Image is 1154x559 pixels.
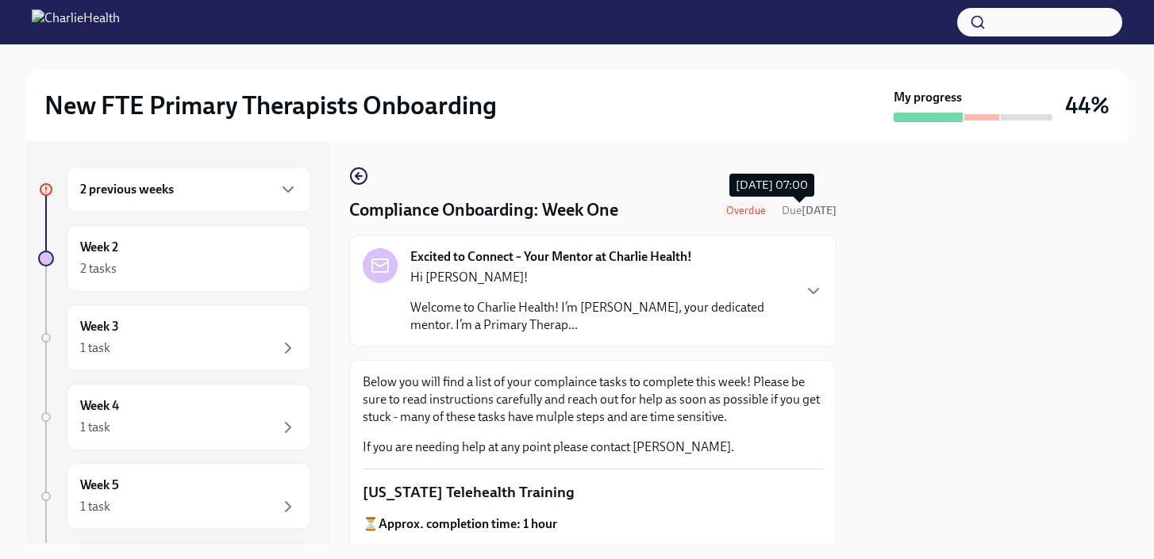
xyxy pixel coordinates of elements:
[410,299,791,334] p: Welcome to Charlie Health! I’m [PERSON_NAME], your dedicated mentor. I’m a Primary Therap...
[802,204,837,217] strong: [DATE]
[80,239,118,256] h6: Week 2
[38,463,311,530] a: Week 51 task
[80,260,117,278] div: 2 tasks
[363,515,823,533] p: ⏳
[1065,91,1110,120] h3: 44%
[80,498,110,515] div: 1 task
[38,304,311,371] a: Week 31 task
[782,204,837,217] span: Due
[80,477,119,494] h6: Week 5
[410,269,791,286] p: Hi [PERSON_NAME]!
[38,225,311,292] a: Week 22 tasks
[80,181,174,198] h6: 2 previous weeks
[349,198,618,222] h4: Compliance Onboarding: Week One
[717,205,775,216] span: Overdue
[38,384,311,450] a: Week 41 task
[32,10,120,35] img: CharlieHealth
[80,397,119,415] h6: Week 4
[67,167,311,212] div: 2 previous weeks
[80,318,119,335] h6: Week 3
[44,90,497,121] h2: New FTE Primary Therapists Onboarding
[363,438,823,456] p: If you are needing help at any point please contact [PERSON_NAME].
[363,373,823,426] p: Below you will find a list of your complaince tasks to complete this week! Please be sure to read...
[80,339,110,357] div: 1 task
[379,516,557,531] strong: Approx. completion time: 1 hour
[363,482,823,503] p: [US_STATE] Telehealth Training
[80,419,110,436] div: 1 task
[410,248,692,266] strong: Excited to Connect – Your Mentor at Charlie Health!
[894,89,962,106] strong: My progress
